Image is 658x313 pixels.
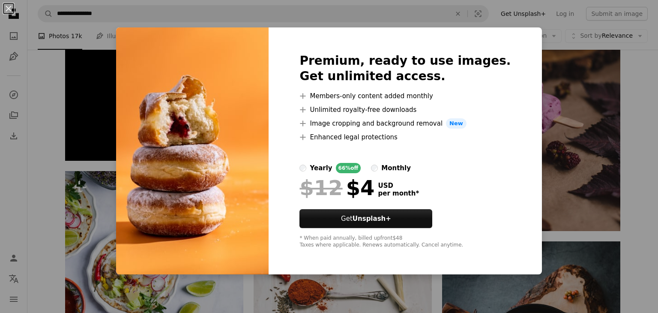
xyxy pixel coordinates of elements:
div: 66% off [336,163,361,173]
span: New [446,118,467,129]
span: USD [378,182,419,190]
li: Image cropping and background removal [299,118,511,129]
li: Unlimited royalty-free downloads [299,105,511,115]
li: Enhanced legal protections [299,132,511,142]
div: yearly [310,163,332,173]
button: GetUnsplash+ [299,209,432,228]
input: yearly66%off [299,165,306,172]
div: * When paid annually, billed upfront $48 Taxes where applicable. Renews automatically. Cancel any... [299,235,511,249]
span: per month * [378,190,419,197]
div: monthly [381,163,411,173]
input: monthly [371,165,378,172]
div: $4 [299,177,374,199]
span: $12 [299,177,342,199]
h2: Premium, ready to use images. Get unlimited access. [299,53,511,84]
img: premium_photo-1676573295741-24d50487d4be [116,27,269,274]
strong: Unsplash+ [353,215,391,223]
li: Members-only content added monthly [299,91,511,101]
